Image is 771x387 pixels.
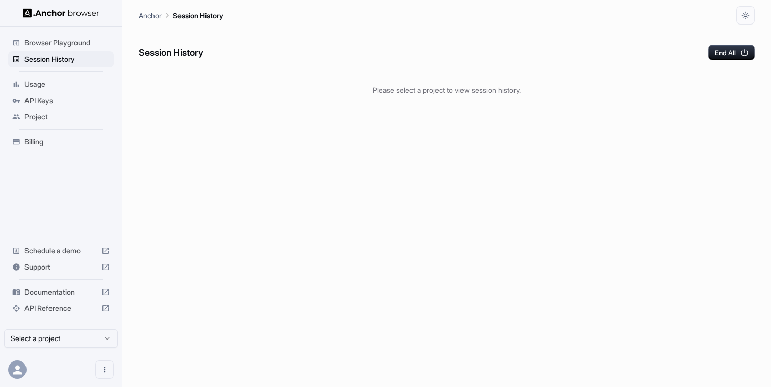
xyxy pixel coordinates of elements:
[8,284,114,300] div: Documentation
[139,85,755,95] p: Please select a project to view session history.
[24,95,110,106] span: API Keys
[24,54,110,64] span: Session History
[24,262,97,272] span: Support
[23,8,99,18] img: Anchor Logo
[8,109,114,125] div: Project
[95,360,114,379] button: Open menu
[8,92,114,109] div: API Keys
[24,38,110,48] span: Browser Playground
[24,137,110,147] span: Billing
[173,10,223,21] p: Session History
[8,243,114,259] div: Schedule a demo
[708,45,755,60] button: End All
[24,303,97,313] span: API Reference
[24,246,97,256] span: Schedule a demo
[8,51,114,67] div: Session History
[24,287,97,297] span: Documentation
[24,79,110,89] span: Usage
[8,134,114,150] div: Billing
[8,76,114,92] div: Usage
[8,259,114,275] div: Support
[8,35,114,51] div: Browser Playground
[139,10,162,21] p: Anchor
[8,300,114,317] div: API Reference
[24,112,110,122] span: Project
[139,45,203,60] h6: Session History
[139,10,223,21] nav: breadcrumb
